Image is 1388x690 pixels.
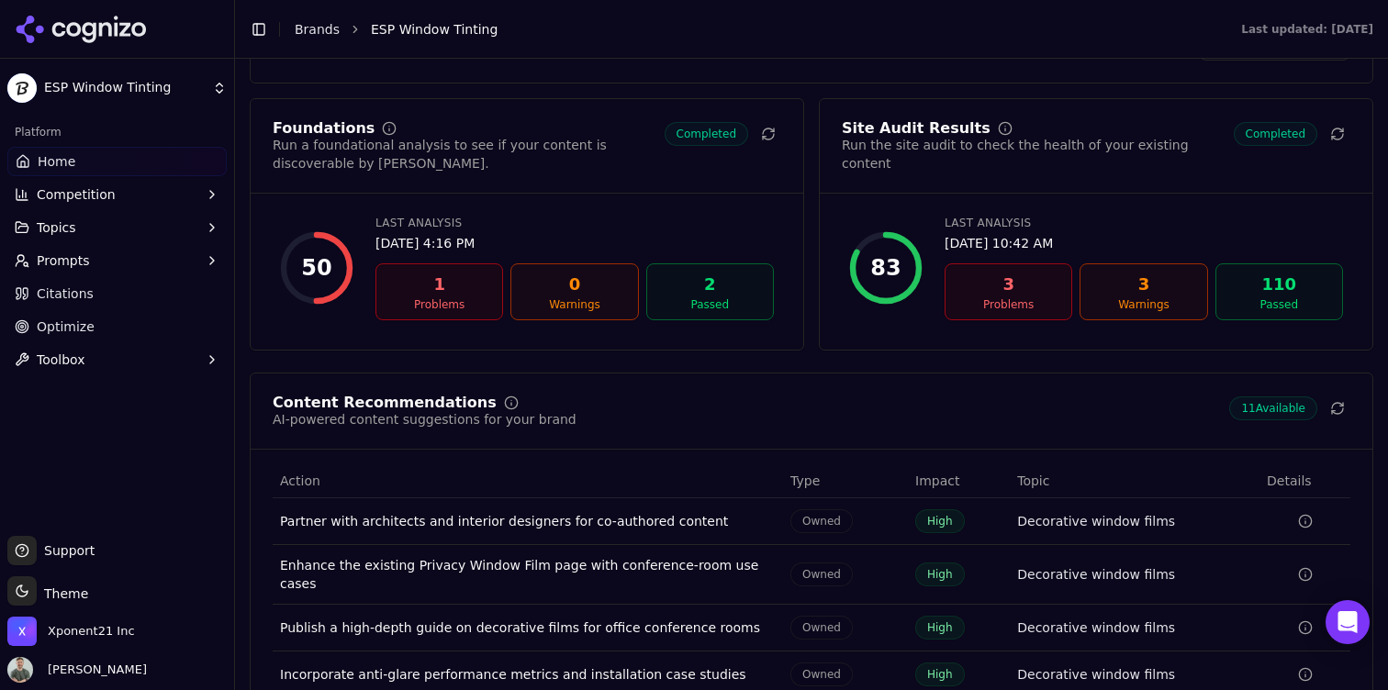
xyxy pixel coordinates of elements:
div: Passed [1224,297,1335,312]
span: Owned [790,662,853,686]
div: AI-powered content suggestions for your brand [273,410,576,428]
div: Site Audit Results [842,121,991,136]
span: Owned [790,509,853,533]
span: 11 Available [1229,396,1317,420]
span: Theme [37,586,88,601]
div: Problems [384,297,495,312]
span: High [915,662,965,686]
div: Impact [915,472,1002,490]
a: Citations [7,279,227,308]
a: Home [7,147,227,176]
span: ESP Window Tinting [371,20,498,39]
nav: breadcrumb [295,20,1204,39]
img: ESP Window Tinting [7,73,37,103]
div: Content Recommendations [273,395,497,410]
span: Completed [665,122,748,146]
div: Last Analysis [945,216,1343,230]
div: 0 [519,272,630,297]
div: Warnings [1088,297,1199,312]
div: Foundations [273,121,375,136]
span: Toolbox [37,351,85,369]
div: [DATE] 4:16 PM [375,234,774,252]
div: Last updated: [DATE] [1241,22,1373,37]
div: Warnings [519,297,630,312]
button: Prompts [7,246,227,275]
span: [PERSON_NAME] [40,662,147,678]
span: Prompts [37,251,90,270]
div: Incorporate anti-glare performance metrics and installation case studies [280,665,776,684]
div: Problems [953,297,1064,312]
span: Owned [790,616,853,640]
div: Run a foundational analysis to see if your content is discoverable by [PERSON_NAME]. [273,136,665,172]
div: Passed [655,297,766,312]
div: Topic [1017,472,1252,490]
span: Xponent21 Inc [48,623,135,640]
div: [DATE] 10:42 AM [945,234,1343,252]
button: Toolbox [7,345,227,374]
span: Completed [1234,122,1317,146]
div: 1 [384,272,495,297]
div: Open Intercom Messenger [1326,600,1370,644]
img: Xponent21 Inc [7,617,37,646]
div: Enhance the existing Privacy Window Film page with conference-room use cases [280,556,776,593]
button: Open organization switcher [7,617,135,646]
a: Decorative window films [1017,565,1175,584]
div: Type [790,472,901,490]
button: Competition [7,180,227,209]
button: Open user button [7,657,147,683]
a: Brands [295,22,340,37]
div: Partner with architects and interior designers for co-authored content [280,512,776,530]
span: ESP Window Tinting [44,80,205,96]
div: 2 [655,272,766,297]
span: High [915,562,965,586]
div: Platform [7,117,227,147]
div: Last Analysis [375,216,774,230]
div: 3 [1088,272,1199,297]
span: High [915,616,965,640]
a: Decorative window films [1017,618,1175,637]
span: Competition [37,185,116,204]
span: Citations [37,284,94,303]
span: High [915,509,965,533]
div: 110 [1224,272,1335,297]
span: Home [38,152,75,171]
div: Publish a high-depth guide on decorative films for office conference rooms [280,618,776,637]
div: Action [280,472,776,490]
div: 50 [301,253,331,283]
a: Decorative window films [1017,665,1175,684]
span: Owned [790,562,853,586]
img: Chuck McCarthy [7,657,33,683]
a: Optimize [7,312,227,341]
span: Support [37,541,95,560]
a: Decorative window films [1017,512,1175,530]
div: Run the site audit to check the health of your existing content [842,136,1234,172]
div: 3 [953,272,1064,297]
span: Optimize [37,317,95,336]
div: Details [1267,472,1343,490]
button: Topics [7,213,227,242]
span: Topics [37,218,76,237]
div: 83 [870,253,901,283]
